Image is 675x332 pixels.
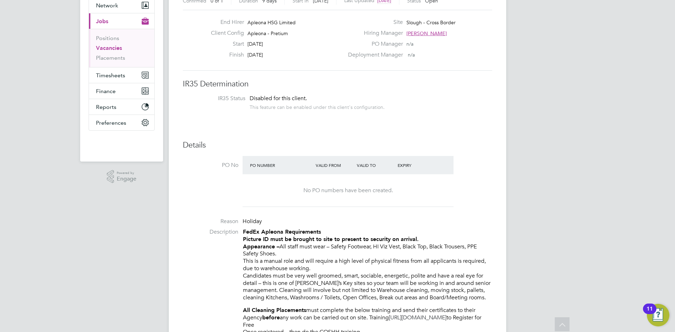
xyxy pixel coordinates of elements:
a: Vacancies [96,45,122,51]
span: n/a [408,52,415,58]
strong: Picture ID must be brought to site to present to security on arrival. [243,236,419,242]
a: Positions [96,35,119,41]
label: PO No [183,162,238,169]
div: Expiry [396,159,437,171]
span: Jobs [96,18,108,25]
span: [PERSON_NAME] [406,30,447,37]
label: Hiring Manager [344,30,403,37]
label: End Hirer [205,19,244,26]
button: Finance [89,83,154,99]
button: Preferences [89,115,154,130]
p: All staff must wear – Safety Footwear, HI Viz Vest, Black Top, Black Trousers, PPE Safety Shoes. ... [243,228,492,301]
label: Reason [183,218,238,225]
div: Jobs [89,29,154,67]
label: IR35 Status [190,95,245,102]
span: Apleona HSG Limited [247,19,296,26]
span: Powered by [117,170,136,176]
span: [DATE] [247,41,263,47]
div: 11 [647,309,653,318]
label: Finish [205,51,244,59]
span: Network [96,2,118,9]
div: Valid To [355,159,396,171]
span: Reports [96,104,116,110]
a: Powered byEngage [107,170,137,183]
span: Preferences [96,119,126,126]
div: This feature can be enabled under this client's configuration. [250,102,385,110]
strong: Appearance – [243,243,279,250]
a: Go to home page [89,138,155,149]
img: berryrecruitment-logo-retina.png [101,138,142,149]
div: PO Number [248,159,314,171]
button: Open Resource Center, 11 new notifications [647,304,669,326]
label: Start [205,40,244,48]
label: Client Config [205,30,244,37]
h3: IR35 Determination [183,79,492,89]
button: Reports [89,99,154,115]
a: [URL][DOMAIN_NAME] [389,314,446,321]
div: No PO numbers have been created. [250,187,446,194]
h3: Details [183,140,492,150]
span: Apleona - Pretium [247,30,288,37]
span: Engage [117,176,136,182]
span: [DATE] [247,52,263,58]
span: Disabled for this client. [250,95,307,102]
label: Deployment Manager [344,51,403,59]
strong: FedEx Apleona Requirements [243,228,321,235]
strong: before [262,314,280,321]
button: Jobs [89,13,154,29]
span: Timesheets [96,72,125,79]
label: Description [183,228,238,236]
span: n/a [406,41,413,47]
a: Placements [96,54,125,61]
strong: All Cleaning Placements [243,307,306,313]
div: Valid From [314,159,355,171]
button: Timesheets [89,67,154,83]
span: Slough - Cross Border [406,19,456,26]
span: Finance [96,88,116,95]
label: PO Manager [344,40,403,48]
span: Holiday [243,218,262,225]
label: Site [344,19,403,26]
